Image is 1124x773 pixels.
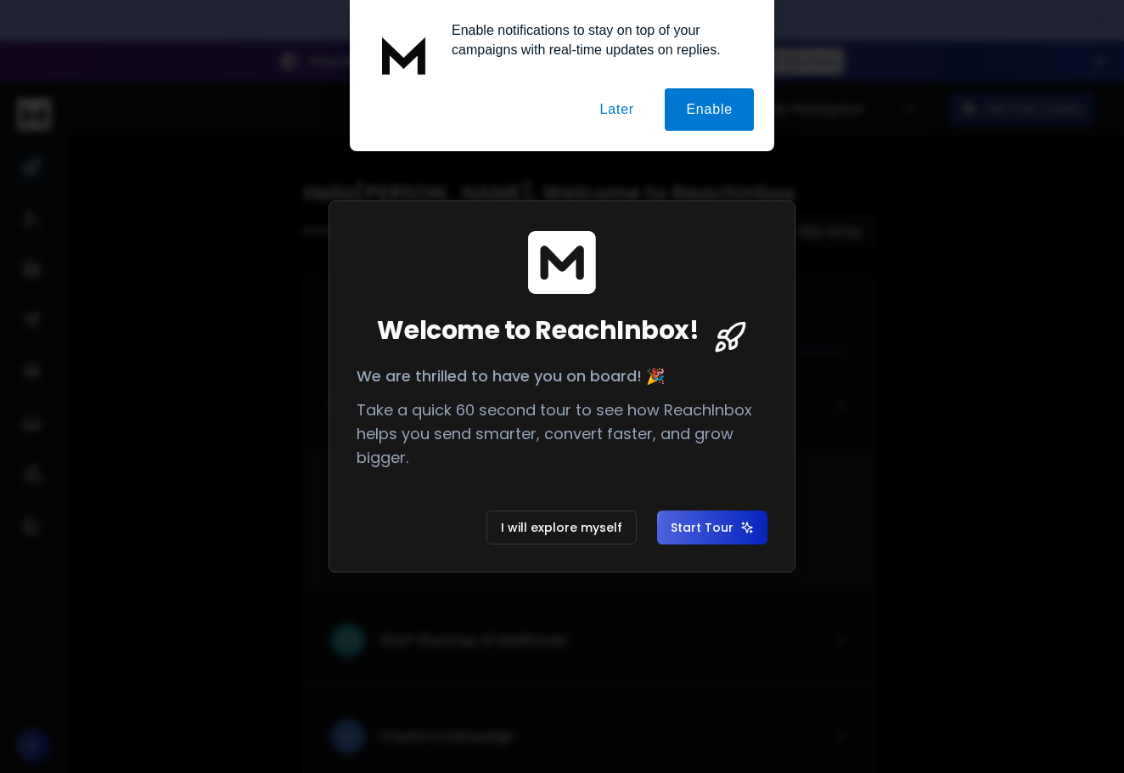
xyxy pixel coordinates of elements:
[357,398,767,470] p: Take a quick 60 second tour to see how ReachInbox helps you send smarter, convert faster, and gro...
[578,88,655,131] button: Later
[370,20,438,88] img: notification icon
[438,20,754,59] div: Enable notifications to stay on top of your campaigns with real-time updates on replies.
[486,511,637,544] button: I will explore myself
[377,315,699,346] span: Welcome to ReachInbox!
[665,88,754,131] button: Enable
[657,511,767,544] button: Start Tour
[671,519,754,536] span: Start Tour
[357,364,767,388] p: We are thrilled to have you on board! 🎉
